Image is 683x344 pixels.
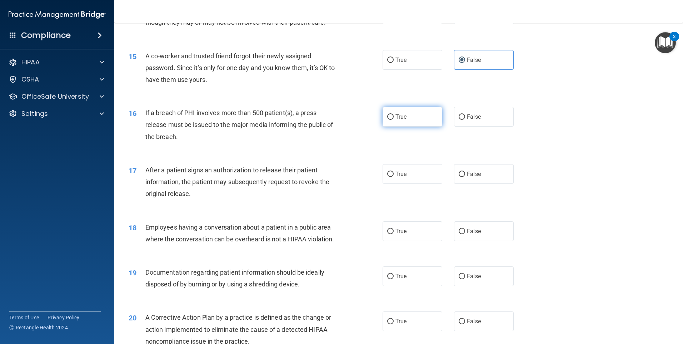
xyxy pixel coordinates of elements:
[467,113,481,120] span: False
[129,314,136,322] span: 20
[129,109,136,118] span: 16
[387,58,394,63] input: True
[395,113,407,120] span: True
[459,274,465,279] input: False
[9,109,104,118] a: Settings
[655,32,676,53] button: Open Resource Center, 2 new notifications
[145,52,335,83] span: A co-worker and trusted friend forgot their newly assigned password. Since it’s only for one day ...
[145,269,324,288] span: Documentation regarding patient information should be ideally disposed of by burning or by using ...
[21,58,40,67] p: HIPAA
[21,92,89,101] p: OfficeSafe University
[459,229,465,234] input: False
[395,318,407,325] span: True
[387,172,394,177] input: True
[9,324,68,331] span: Ⓒ Rectangle Health 2024
[387,114,394,120] input: True
[145,166,329,197] span: After a patient signs an authorization to release their patient information, the patient may subs...
[145,223,334,243] span: Employees having a conversation about a patient in a public area where the conversation can be ov...
[459,58,465,63] input: False
[467,318,481,325] span: False
[9,58,104,67] a: HIPAA
[9,314,39,321] a: Terms of Use
[467,171,481,177] span: False
[467,56,481,63] span: False
[129,269,136,277] span: 19
[9,75,104,84] a: OSHA
[129,223,136,232] span: 18
[387,274,394,279] input: True
[387,229,394,234] input: True
[467,228,481,235] span: False
[129,166,136,175] span: 17
[21,30,71,40] h4: Compliance
[459,172,465,177] input: False
[467,273,481,280] span: False
[395,171,407,177] span: True
[21,109,48,118] p: Settings
[129,52,136,61] span: 15
[559,293,674,322] iframe: Drift Widget Chat Controller
[9,92,104,101] a: OfficeSafe University
[21,75,39,84] p: OSHA
[387,319,394,324] input: True
[395,273,407,280] span: True
[395,56,407,63] span: True
[48,314,80,321] a: Privacy Policy
[145,109,333,140] span: If a breach of PHI involves more than 500 patient(s), a press release must be issued to the major...
[9,8,106,22] img: PMB logo
[395,228,407,235] span: True
[673,36,675,46] div: 2
[459,114,465,120] input: False
[459,319,465,324] input: False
